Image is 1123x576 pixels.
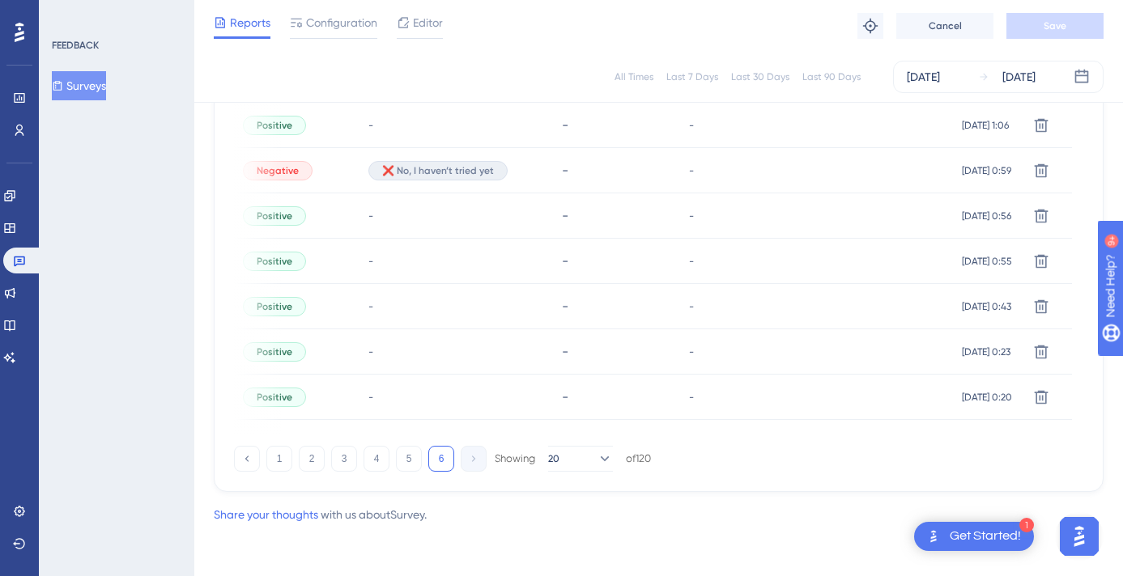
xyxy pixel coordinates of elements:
[413,13,443,32] span: Editor
[689,345,694,358] span: -
[562,253,673,269] div: -
[914,522,1034,551] div: Open Get Started! checklist, remaining modules: 1
[666,70,718,83] div: Last 7 Days
[562,389,673,404] div: -
[962,345,1010,358] span: [DATE] 0:23
[266,446,292,472] button: 1
[626,451,651,466] div: of 120
[689,391,694,404] span: -
[1006,13,1104,39] button: Save
[1044,19,1066,32] span: Save
[962,300,1011,313] span: [DATE] 0:43
[110,8,120,21] div: 9+
[962,255,1012,268] span: [DATE] 0:55
[950,527,1021,545] div: Get Started!
[731,70,789,83] div: Last 30 Days
[257,345,292,358] span: Positive
[38,4,101,23] span: Need Help?
[257,255,292,268] span: Positive
[368,345,373,358] span: -
[257,164,299,177] span: Negative
[929,19,962,32] span: Cancel
[907,67,940,87] div: [DATE]
[615,70,653,83] div: All Times
[306,13,377,32] span: Configuration
[52,71,106,100] button: Surveys
[896,13,993,39] button: Cancel
[1002,67,1036,87] div: [DATE]
[962,210,1011,222] span: [DATE] 0:56
[1055,512,1104,561] iframe: UserGuiding AI Assistant Launcher
[52,39,99,52] div: FEEDBACK
[364,446,389,472] button: 4
[428,446,454,472] button: 6
[495,451,535,466] div: Showing
[257,119,292,132] span: Positive
[1019,518,1034,532] div: 1
[214,505,427,524] div: with us about Survey .
[689,255,694,268] span: -
[548,452,559,465] span: 20
[368,300,373,313] span: -
[368,210,373,222] span: -
[962,164,1011,177] span: [DATE] 0:59
[924,527,943,546] img: launcher-image-alternative-text
[562,344,673,359] div: -
[562,117,673,133] div: -
[368,255,373,268] span: -
[257,300,292,313] span: Positive
[802,70,861,83] div: Last 90 Days
[257,391,292,404] span: Positive
[962,391,1012,404] span: [DATE] 0:20
[962,119,1009,132] span: [DATE] 1:06
[562,208,673,223] div: -
[331,446,357,472] button: 3
[257,210,292,222] span: Positive
[689,164,694,177] span: -
[299,446,325,472] button: 2
[562,163,673,178] div: -
[382,164,494,177] span: ❌ No, I haven’t tried yet
[214,508,318,521] a: Share your thoughts
[689,119,694,132] span: -
[689,300,694,313] span: -
[396,446,422,472] button: 5
[548,446,613,472] button: 20
[230,13,270,32] span: Reports
[368,391,373,404] span: -
[368,119,373,132] span: -
[689,210,694,222] span: -
[562,299,673,314] div: -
